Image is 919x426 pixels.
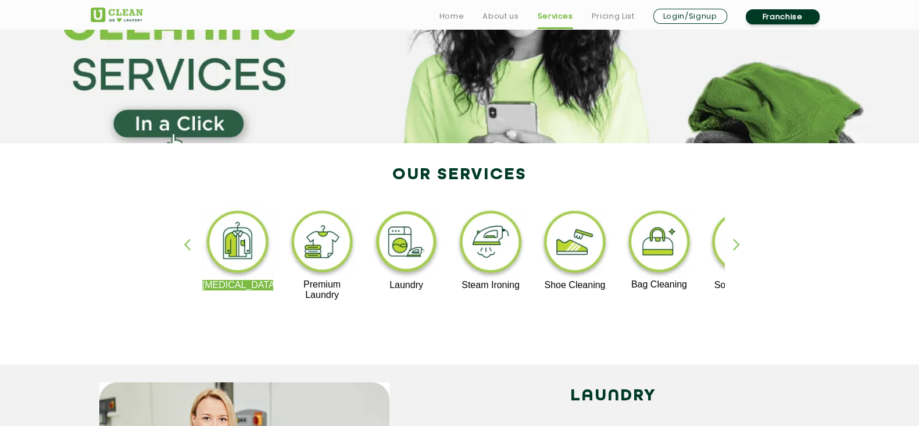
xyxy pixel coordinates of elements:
a: Services [537,9,573,23]
a: Pricing List [592,9,635,23]
p: Laundry [371,280,442,290]
img: steam_ironing_11zon.webp [455,208,527,280]
p: Premium Laundry [287,279,358,300]
img: laundry_cleaning_11zon.webp [371,208,442,280]
img: shoe_cleaning_11zon.webp [539,208,611,280]
a: About us [482,9,518,23]
a: Franchise [746,9,820,24]
a: Home [439,9,464,23]
p: Bag Cleaning [624,279,695,290]
a: Login/Signup [653,9,727,24]
img: bag_cleaning_11zon.webp [624,208,695,279]
p: [MEDICAL_DATA] [202,280,274,290]
img: dry_cleaning_11zon.webp [202,208,274,280]
img: sofa_cleaning_11zon.webp [707,208,779,280]
img: premium_laundry_cleaning_11zon.webp [287,208,358,279]
img: UClean Laundry and Dry Cleaning [91,8,143,22]
h2: LAUNDRY [407,382,820,410]
p: Shoe Cleaning [539,280,611,290]
p: Steam Ironing [455,280,527,290]
p: Sofa Cleaning [707,280,779,290]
